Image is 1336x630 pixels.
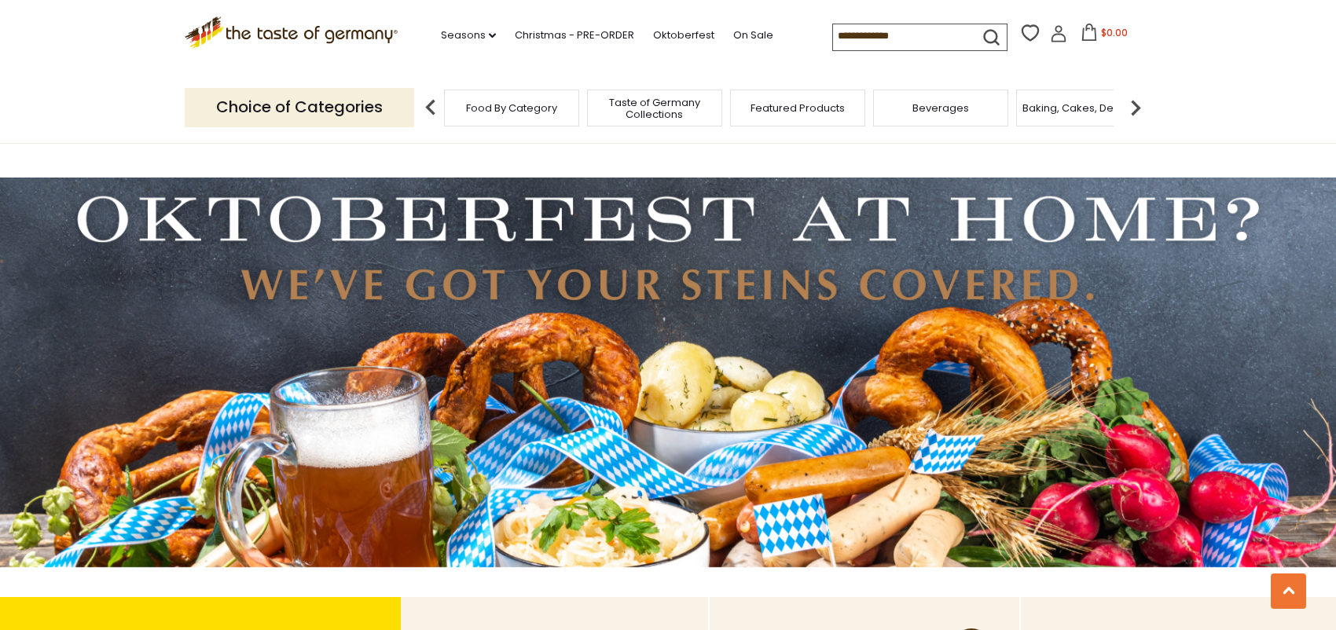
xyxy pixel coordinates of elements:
a: On Sale [733,27,773,44]
p: Choice of Categories [185,88,414,126]
a: Baking, Cakes, Desserts [1022,102,1144,114]
a: Featured Products [751,102,845,114]
button: $0.00 [1070,24,1137,47]
a: Beverages [912,102,969,114]
a: Taste of Germany Collections [592,97,718,120]
img: previous arrow [415,92,446,123]
span: $0.00 [1101,26,1128,39]
a: Seasons [441,27,496,44]
a: Food By Category [466,102,557,114]
a: Christmas - PRE-ORDER [515,27,634,44]
img: next arrow [1120,92,1151,123]
a: Oktoberfest [653,27,714,44]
